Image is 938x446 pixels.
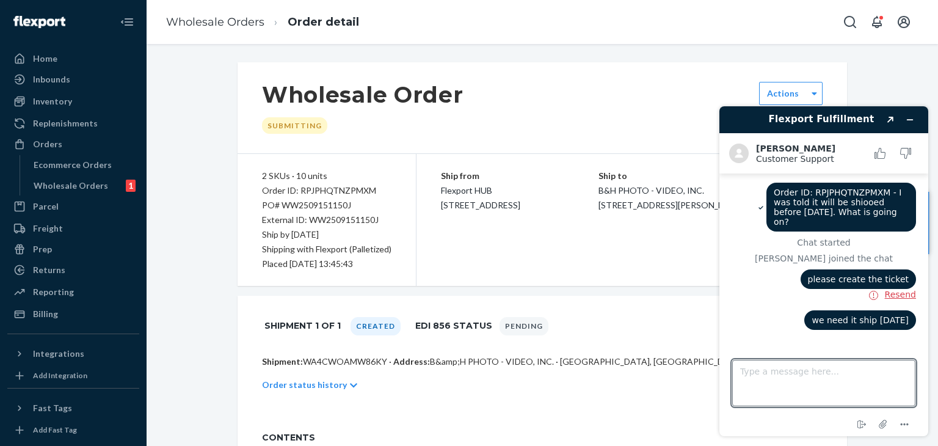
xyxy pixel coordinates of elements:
span: Flexport HUB [STREET_ADDRESS] [441,185,520,210]
iframe: Find more information here [710,97,938,446]
div: Replenishments [33,117,98,130]
a: Wholesale Orders1 [27,176,140,196]
button: Open Search Box [838,10,862,34]
a: Add Fast Tag [7,423,139,437]
div: Wholesale Orders [34,180,108,192]
a: Reporting [7,282,139,302]
div: Fast Tags [33,402,72,414]
div: Inbounds [33,73,70,86]
button: Open notifications [865,10,889,34]
div: Prep [33,243,52,255]
a: Ecommerce Orders [27,155,140,175]
a: Freight [7,219,139,238]
div: Returns [33,264,65,276]
a: Inventory [7,92,139,111]
p: Order status history [262,379,347,391]
span: Chat [27,9,52,20]
a: Wholesale Orders [166,15,264,29]
span: Address: [393,356,430,367]
p: Ship to [598,169,823,183]
div: Freight [33,222,63,235]
div: Add Integration [33,370,87,381]
a: Replenishments [7,114,139,133]
p: Ship by [DATE] [262,227,391,242]
button: Integrations [7,344,139,364]
a: Billing [7,304,139,324]
a: Home [7,49,139,68]
img: Flexport logo [13,16,65,28]
div: Orders [33,138,62,150]
a: Prep [7,239,139,259]
a: Inbounds [7,70,139,89]
div: Reporting [33,286,74,298]
div: Parcel [33,200,59,213]
label: Actions [767,87,799,100]
div: Pending [500,317,548,335]
p: WA4CWOAMW86KY · B&amp;H PHOTO - VIDEO, INC. · [GEOGRAPHIC_DATA], [GEOGRAPHIC_DATA] 08518 [262,356,823,368]
div: Integrations [33,348,84,360]
div: PO# WW2509151150J [262,198,391,213]
h1: Shipment 1 of 1 [264,313,341,338]
span: CONTENTS [262,431,823,444]
div: Submitting [262,117,327,134]
p: Shipping with Flexport (Palletized) [262,242,391,257]
span: Shipment: [262,356,303,367]
ol: breadcrumbs [156,4,369,40]
button: Fast Tags [7,398,139,418]
div: 1 [126,180,136,192]
span: B&H PHOTO - VIDEO, INC. [STREET_ADDRESS][PERSON_NAME] [598,185,745,210]
button: Open account menu [892,10,916,34]
h1: Wholesale Order [262,82,464,108]
h1: EDI 856 Status [415,313,492,338]
div: Placed [DATE] 13:45:43 [262,257,391,271]
button: Close Navigation [115,10,139,34]
div: Ecommerce Orders [34,159,112,171]
p: Ship from [441,169,598,183]
div: Created [351,317,401,335]
div: External ID: WW2509151150J [262,213,391,227]
div: Billing [33,308,58,320]
a: Orders [7,134,139,154]
a: Returns [7,260,139,280]
div: Inventory [33,95,72,108]
a: Order detail [288,15,359,29]
div: Order ID: RPJPHQTNZPMXM [262,183,391,198]
div: Add Fast Tag [33,425,77,435]
a: Add Integration [7,368,139,383]
div: Home [33,53,57,65]
div: 2 SKUs · 10 units [262,169,391,183]
a: Parcel [7,197,139,216]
